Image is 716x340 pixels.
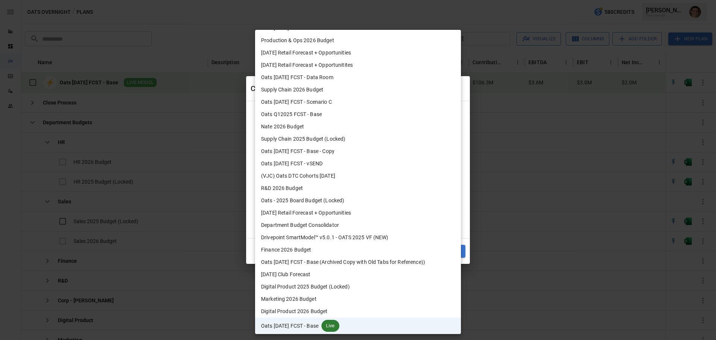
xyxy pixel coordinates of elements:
span: (VJC) Oats DTC Cohorts [DATE] [261,172,335,180]
span: Oats - 2025 Board Budget (Locked) [261,197,344,205]
span: R&D 2026 Budget [261,184,303,192]
span: Production & Ops 2026 Budget [261,37,334,44]
span: Finance 2026 Budget [261,246,311,254]
span: Marketing 2026 Budget [261,295,317,303]
span: Nate 2026 Budget [261,123,304,131]
span: Oats [DATE] FCST - Scenario C [261,98,332,106]
span: Oats Q12025 FCST - Base [261,110,322,118]
span: Drivepoint SmartModel™ v5.0.1 - OATS 2025 VF (NEW) [261,234,389,241]
span: Live [321,322,339,330]
span: [DATE] Retail Forecast + Opportunities [261,49,351,57]
span: Oats [DATE] FCST - Base (Archived Copy with Old Tabs for Reference)) [261,258,425,266]
span: [DATE] Retail Forecast + Opportunitites [261,61,353,69]
span: Digital Product 2026 Budget [261,308,328,315]
span: Oats [DATE] FCST - vSEND [261,160,323,168]
span: [DATE] Club Forecast [261,271,311,278]
span: Digital Product 2025 Budget (Locked) [261,283,350,291]
span: Oats [DATE] FCST - Base [261,322,318,330]
span: Oats [DATE] FCST - Base - Copy [261,147,335,155]
span: Supply Chain 2025 Budget (Locked) [261,135,345,143]
span: Department Budget Consolidator [261,221,339,229]
span: Oats [DATE] FCST - Data Room [261,74,333,81]
span: Supply Chain 2026 Budget [261,86,323,94]
span: [DATE] Retail Forecast + Opportunities [261,209,351,217]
